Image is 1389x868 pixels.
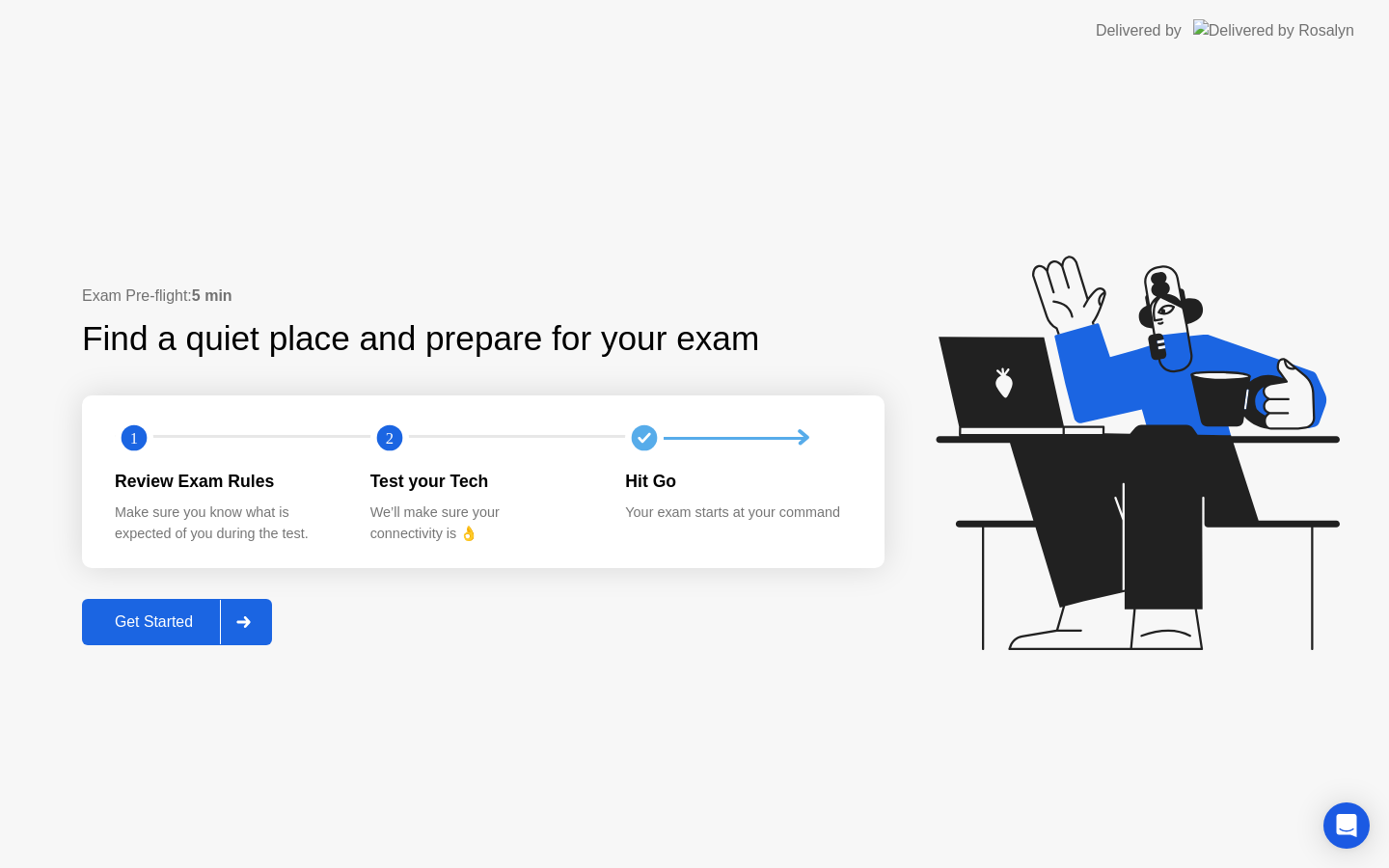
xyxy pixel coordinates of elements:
[625,502,850,524] div: Your exam starts at your command
[82,285,885,308] div: Exam Pre-flight:
[625,469,850,494] div: Hit Go
[82,599,272,645] button: Get Started
[88,613,220,631] div: Get Started
[370,502,595,544] div: We’ll make sure your connectivity is 👌
[82,313,762,365] div: Find a quiet place and prepare for your exam
[115,469,340,494] div: Review Exam Rules
[370,469,595,494] div: Test your Tech
[115,502,340,544] div: Make sure you know what is expected of you during the test.
[1096,19,1182,42] div: Delivered by
[386,429,394,448] text: 2
[192,287,232,304] b: 5 min
[130,429,138,448] text: 1
[1193,19,1354,41] img: Delivered by Rosalyn
[1323,802,1370,849] div: Open Intercom Messenger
